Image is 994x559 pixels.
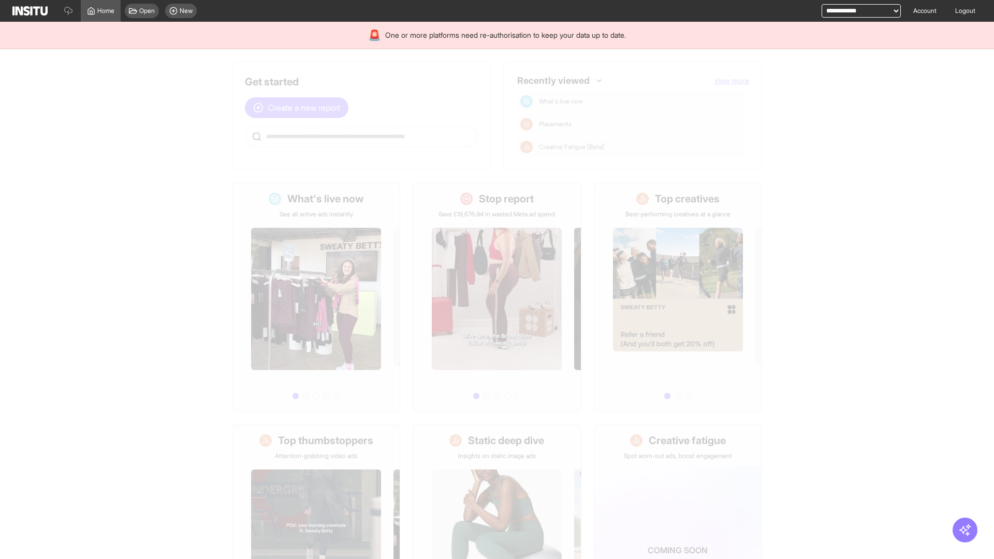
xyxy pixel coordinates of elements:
span: One or more platforms need re-authorisation to keep your data up to date. [385,30,626,40]
span: Open [139,7,155,15]
img: Logo [12,6,48,16]
span: Home [97,7,114,15]
span: New [180,7,193,15]
div: 🚨 [368,28,381,42]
